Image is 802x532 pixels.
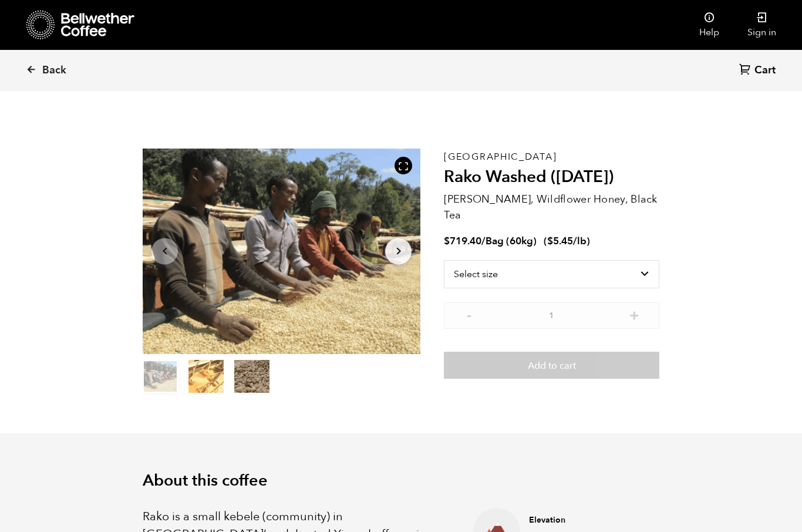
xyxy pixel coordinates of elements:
button: - [461,308,476,320]
span: Back [42,63,66,78]
a: Cart [739,63,779,79]
span: Cart [754,63,776,78]
span: / [481,234,486,248]
span: $ [547,234,553,248]
bdi: 719.40 [444,234,481,248]
p: [PERSON_NAME], Wildflower Honey, Black Tea [444,191,659,223]
button: Add to cart [444,352,659,379]
h4: Elevation [529,514,641,526]
button: + [627,308,642,320]
span: $ [444,234,450,248]
h2: Rako Washed ([DATE]) [444,167,659,187]
span: /lb [573,234,587,248]
bdi: 5.45 [547,234,573,248]
span: ( ) [544,234,590,248]
h2: About this coffee [143,472,659,490]
span: Bag (60kg) [486,234,537,248]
